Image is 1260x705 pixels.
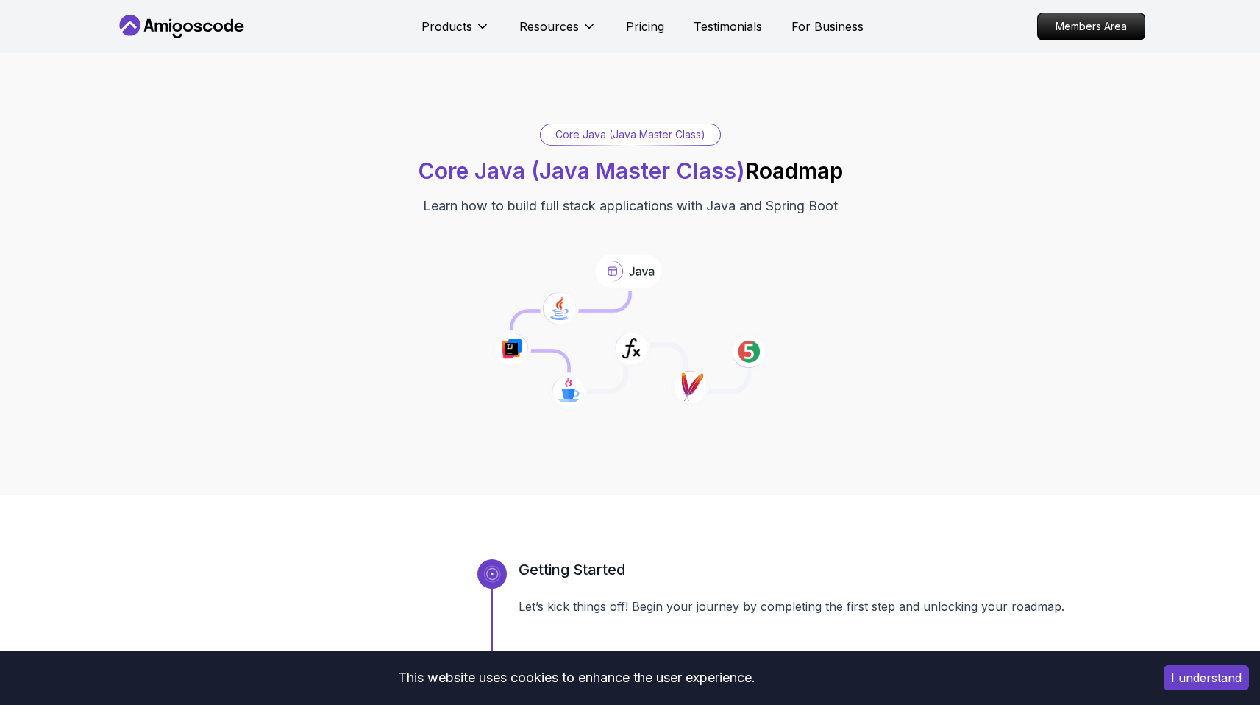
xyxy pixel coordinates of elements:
[519,18,579,35] p: Resources
[519,559,1101,580] h3: Getting Started
[1164,665,1249,690] button: Accept cookies
[421,18,472,35] p: Products
[519,18,597,47] button: Resources
[519,598,1101,615] p: Let’s kick things off! Begin your journey by completing the first step and unlocking your roadmap.
[626,18,664,35] a: Pricing
[423,196,838,216] p: Learn how to build full stack applications with Java and Spring Boot
[11,662,1142,694] div: This website uses cookies to enhance the user experience.
[418,157,745,184] span: Core Java (Java Master Class)
[541,124,720,145] div: Core Java (Java Master Class)
[1037,13,1145,40] a: Members Area
[418,157,843,184] h1: Roadmap
[421,18,490,47] button: Products
[791,18,864,35] a: For Business
[694,18,762,35] a: Testimonials
[1038,13,1145,40] p: Members Area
